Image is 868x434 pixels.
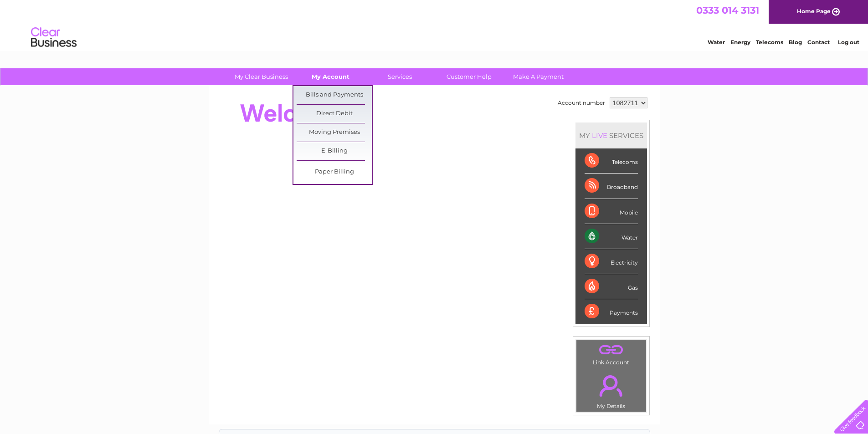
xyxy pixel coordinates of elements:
[590,131,609,140] div: LIVE
[579,370,644,402] a: .
[293,68,368,85] a: My Account
[585,249,638,274] div: Electricity
[579,342,644,358] a: .
[789,39,802,46] a: Blog
[575,123,647,148] div: MY SERVICES
[585,174,638,199] div: Broadband
[555,95,607,111] td: Account number
[756,39,783,46] a: Telecoms
[708,39,725,46] a: Water
[297,142,372,160] a: E-Billing
[585,224,638,249] div: Water
[585,299,638,324] div: Payments
[576,339,647,368] td: Link Account
[297,105,372,123] a: Direct Debit
[585,199,638,224] div: Mobile
[585,148,638,174] div: Telecoms
[585,274,638,299] div: Gas
[297,123,372,142] a: Moving Premises
[362,68,437,85] a: Services
[297,86,372,104] a: Bills and Payments
[431,68,507,85] a: Customer Help
[696,5,759,16] a: 0333 014 3131
[730,39,750,46] a: Energy
[219,5,650,44] div: Clear Business is a trading name of Verastar Limited (registered in [GEOGRAPHIC_DATA] No. 3667643...
[31,24,77,51] img: logo.png
[297,163,372,181] a: Paper Billing
[838,39,859,46] a: Log out
[807,39,830,46] a: Contact
[576,368,647,412] td: My Details
[224,68,299,85] a: My Clear Business
[501,68,576,85] a: Make A Payment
